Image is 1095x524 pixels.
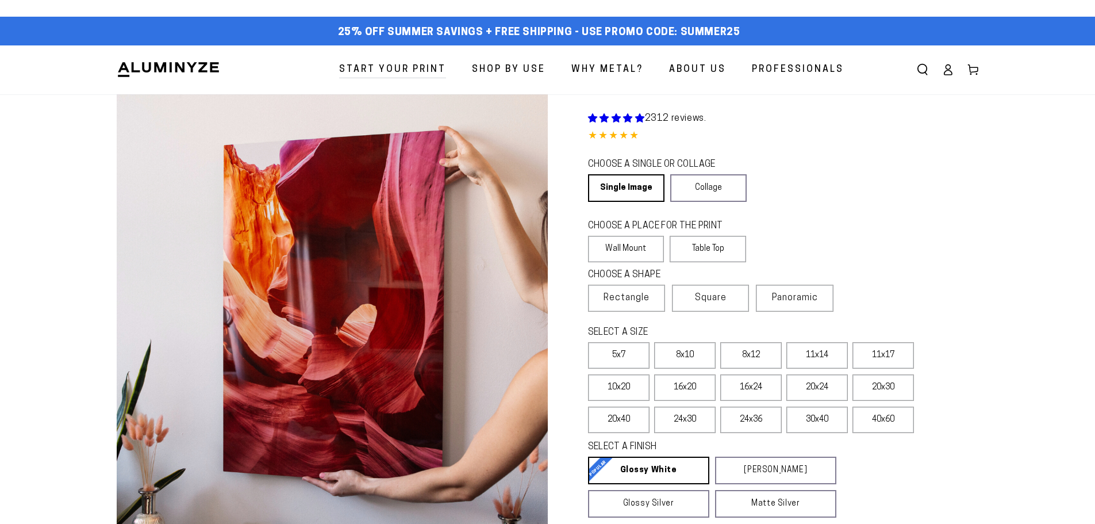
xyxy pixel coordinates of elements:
[660,55,735,85] a: About Us
[772,293,818,303] span: Panoramic
[669,62,726,78] span: About Us
[588,236,664,262] label: Wall Mount
[852,374,914,401] label: 20x30
[852,342,914,369] label: 11x17
[588,407,650,433] label: 20x40
[571,62,643,78] span: Why Metal?
[670,236,746,262] label: Table Top
[331,55,455,85] a: Start Your Print
[786,374,848,401] label: 20x24
[604,291,650,305] span: Rectangle
[588,158,736,171] legend: CHOOSE A SINGLE OR COLLAGE
[117,61,220,78] img: Aluminyze
[588,490,709,518] a: Glossy Silver
[588,441,809,454] legend: SELECT A FINISH
[588,220,736,233] legend: CHOOSE A PLACE FOR THE PRINT
[695,291,727,305] span: Square
[720,374,782,401] label: 16x24
[786,407,848,433] label: 30x40
[910,57,935,82] summary: Search our site
[752,62,844,78] span: Professionals
[786,342,848,369] label: 11x14
[743,55,852,85] a: Professionals
[472,62,545,78] span: Shop By Use
[588,374,650,401] label: 10x20
[563,55,652,85] a: Why Metal?
[852,407,914,433] label: 40x60
[715,457,836,484] a: [PERSON_NAME]
[339,62,446,78] span: Start Your Print
[720,407,782,433] label: 24x36
[463,55,554,85] a: Shop By Use
[588,342,650,369] label: 5x7
[670,174,747,202] a: Collage
[715,490,836,518] a: Matte Silver
[654,407,716,433] label: 24x30
[654,342,716,369] label: 8x10
[338,26,740,39] span: 25% off Summer Savings + Free Shipping - Use Promo Code: SUMMER25
[588,128,979,145] div: 4.85 out of 5.0 stars
[588,174,664,202] a: Single Image
[654,374,716,401] label: 16x20
[588,269,737,282] legend: CHOOSE A SHAPE
[588,457,709,484] a: Glossy White
[588,326,818,339] legend: SELECT A SIZE
[720,342,782,369] label: 8x12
